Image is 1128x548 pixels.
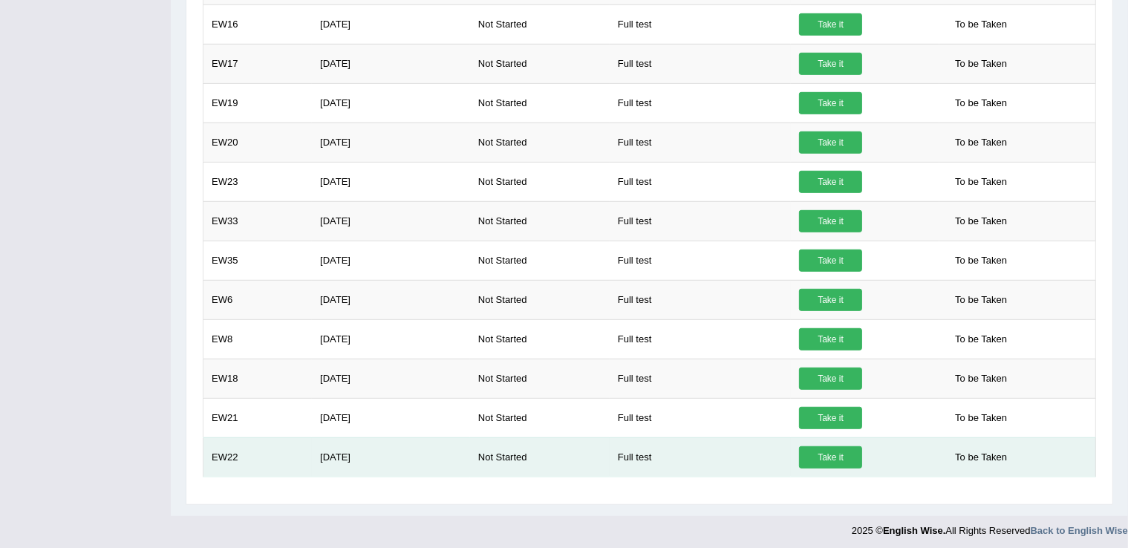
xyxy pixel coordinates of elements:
td: Full test [610,123,791,162]
span: To be Taken [948,171,1014,193]
td: [DATE] [312,437,470,477]
td: Not Started [470,437,610,477]
td: Not Started [470,201,610,241]
td: Not Started [470,398,610,437]
span: To be Taken [948,368,1014,390]
a: Take it [799,13,862,36]
td: Not Started [470,44,610,83]
td: [DATE] [312,319,470,359]
td: EW21 [203,398,313,437]
td: Not Started [470,123,610,162]
td: Not Started [470,4,610,44]
span: To be Taken [948,446,1014,469]
td: Full test [610,280,791,319]
td: Not Started [470,162,610,201]
a: Take it [799,53,862,75]
span: To be Taken [948,249,1014,272]
td: Full test [610,398,791,437]
span: To be Taken [948,131,1014,154]
td: EW23 [203,162,313,201]
td: [DATE] [312,162,470,201]
a: Take it [799,328,862,350]
td: [DATE] [312,359,470,398]
td: Full test [610,359,791,398]
td: [DATE] [312,398,470,437]
td: [DATE] [312,44,470,83]
td: Full test [610,437,791,477]
td: Full test [610,4,791,44]
td: Not Started [470,359,610,398]
td: EW33 [203,201,313,241]
span: To be Taken [948,13,1014,36]
span: To be Taken [948,289,1014,311]
td: Not Started [470,280,610,319]
td: EW18 [203,359,313,398]
a: Take it [799,171,862,193]
td: EW6 [203,280,313,319]
a: Take it [799,92,862,114]
span: To be Taken [948,210,1014,232]
td: [DATE] [312,83,470,123]
a: Take it [799,368,862,390]
span: To be Taken [948,92,1014,114]
span: To be Taken [948,53,1014,75]
td: Full test [610,44,791,83]
a: Take it [799,249,862,272]
td: Full test [610,201,791,241]
td: [DATE] [312,4,470,44]
a: Take it [799,131,862,154]
td: EW8 [203,319,313,359]
span: To be Taken [948,407,1014,429]
td: [DATE] [312,280,470,319]
td: Full test [610,319,791,359]
td: EW35 [203,241,313,280]
td: EW22 [203,437,313,477]
td: [DATE] [312,123,470,162]
span: To be Taken [948,328,1014,350]
a: Take it [799,210,862,232]
strong: English Wise. [883,525,945,536]
td: EW20 [203,123,313,162]
td: Full test [610,162,791,201]
td: [DATE] [312,241,470,280]
td: Not Started [470,83,610,123]
td: EW19 [203,83,313,123]
a: Take it [799,407,862,429]
td: Not Started [470,319,610,359]
a: Take it [799,446,862,469]
td: Full test [610,83,791,123]
td: Not Started [470,241,610,280]
td: [DATE] [312,201,470,241]
a: Back to English Wise [1031,525,1128,536]
td: EW17 [203,44,313,83]
td: Full test [610,241,791,280]
a: Take it [799,289,862,311]
div: 2025 © All Rights Reserved [852,516,1128,538]
td: EW16 [203,4,313,44]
